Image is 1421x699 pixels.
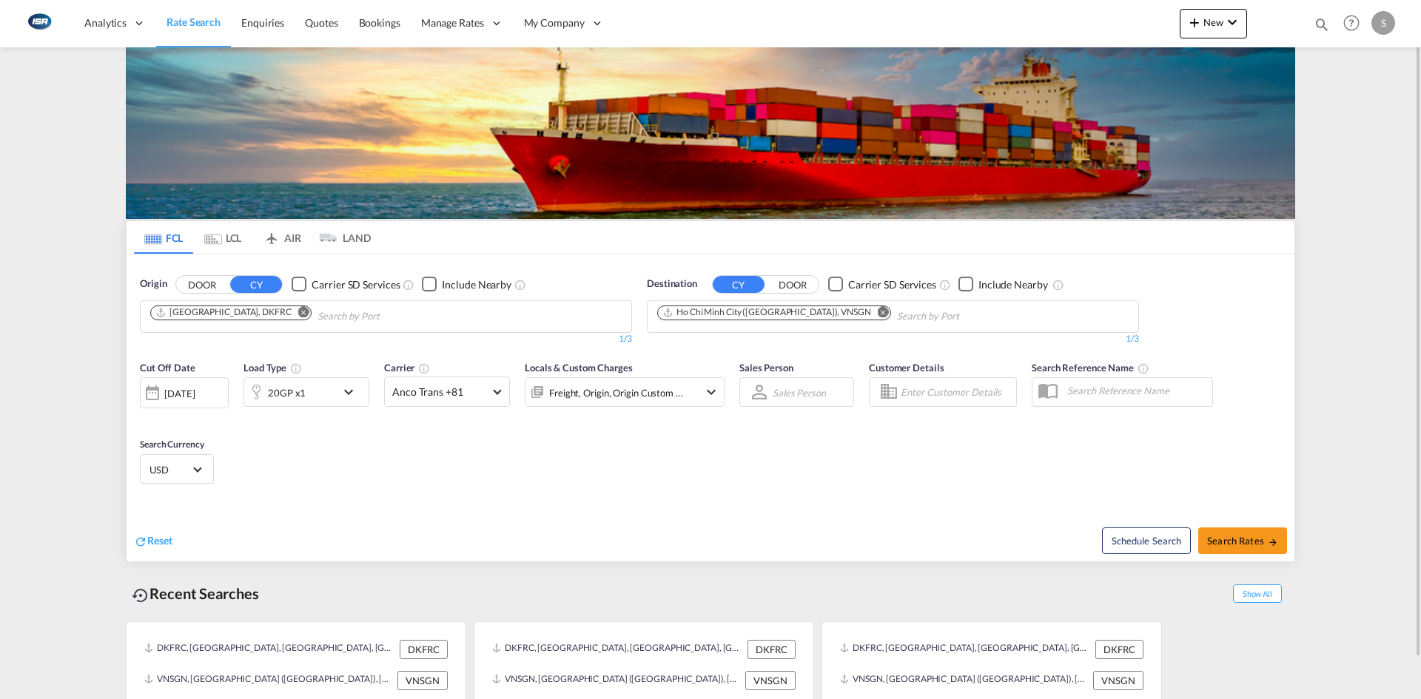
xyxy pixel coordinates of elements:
[662,306,874,319] div: Press delete to remove this chip.
[400,640,448,659] div: DKFRC
[132,587,150,604] md-icon: icon-backup-restore
[147,534,172,547] span: Reset
[392,385,488,399] span: Anco Trans +81
[939,279,951,291] md-icon: Unchecked: Search for CY (Container Yard) services for all selected carriers.Checked : Search for...
[140,377,229,408] div: [DATE]
[1371,11,1395,35] div: S
[525,377,725,407] div: Freight Origin Origin Custom Factory Stuffingicon-chevron-down
[359,16,400,29] span: Bookings
[868,306,890,321] button: Remove
[1207,535,1278,547] span: Search Rates
[767,276,819,293] button: DOOR
[748,640,796,659] div: DKFRC
[1138,362,1149,374] md-icon: Your search will be saved by the below given name
[549,382,684,403] div: Freight Origin Origin Custom Factory Stuffing
[901,381,1012,403] input: Enter Customer Details
[134,535,147,548] md-icon: icon-refresh
[243,377,369,407] div: 20GP x1icon-chevron-down
[290,362,302,374] md-icon: icon-information-outline
[647,333,1139,345] div: 1/3
[126,47,1295,219] img: LCL+%26+FCL+BACKGROUND.png
[241,16,284,29] span: Enquiries
[1268,537,1278,547] md-icon: icon-arrow-right
[268,382,306,403] div: 20GP x1
[150,463,191,476] span: USD
[655,301,1044,328] md-chips-wrap: Chips container. Use arrow keys to select chips.
[1233,584,1282,603] span: Show All
[140,407,151,427] md-datepicker: Select
[1060,379,1212,402] input: Search Reference Name
[144,671,394,690] div: VNSGN, Ho Chi Minh City (Saigon), Viet Nam, South East Asia, Asia Pacific
[840,671,1089,690] div: VNSGN, Ho Chi Minh City (Saigon), Viet Nam, South East Asia, Asia Pacific
[230,276,282,293] button: CY
[155,306,295,319] div: Press delete to remove this chip.
[134,533,172,550] div: icon-refreshReset
[148,301,464,328] md-chips-wrap: Chips container. Use arrow keys to select chips.
[305,16,337,29] span: Quotes
[340,383,365,401] md-icon: icon-chevron-down
[422,277,511,292] md-checkbox: Checkbox No Ink
[524,16,585,30] span: My Company
[442,277,511,292] div: Include Nearby
[828,277,936,292] md-checkbox: Checkbox No Ink
[263,229,280,240] md-icon: icon-airplane
[193,221,252,254] md-tab-item: LCL
[418,362,430,374] md-icon: The selected Trucker/Carrierwill be displayed in the rate results If the rates are from another f...
[662,306,871,319] div: Ho Chi Minh City (Saigon), VNSGN
[745,671,796,690] div: VNSGN
[897,305,1038,328] input: Chips input.
[525,362,633,374] span: Locals & Custom Charges
[1314,16,1330,33] md-icon: icon-magnify
[421,16,484,30] span: Manage Rates
[492,640,744,659] div: DKFRC, Fredericia, Denmark, Northern Europe, Europe
[148,459,206,480] md-select: Select Currency: $ USDUnited States Dollar
[134,221,193,254] md-tab-item: FCL
[840,640,1092,659] div: DKFRC, Fredericia, Denmark, Northern Europe, Europe
[1198,527,1287,554] button: Search Ratesicon-arrow-right
[289,306,311,321] button: Remove
[647,277,697,291] span: Destination
[140,439,204,450] span: Search Currency
[1102,527,1191,554] button: Note: By default Schedule search will only considerorigin ports, destination ports and cut off da...
[384,362,430,374] span: Carrier
[252,221,312,254] md-tab-item: AIR
[1052,279,1064,291] md-icon: Unchecked: Ignores neighbouring ports when fetching rates.Checked : Includes neighbouring ports w...
[127,254,1294,561] div: OriginDOOR CY Checkbox No InkUnchecked: Search for CY (Container Yard) services for all selected ...
[292,277,400,292] md-checkbox: Checkbox No Ink
[140,277,167,291] span: Origin
[958,277,1048,292] md-checkbox: Checkbox No Ink
[1186,16,1241,28] span: New
[978,277,1048,292] div: Include Nearby
[312,277,400,292] div: Carrier SD Services
[1032,362,1149,374] span: Search Reference Name
[1180,9,1247,38] button: icon-plus 400-fgNewicon-chevron-down
[739,362,793,374] span: Sales Person
[155,306,292,319] div: Fredericia, DKFRC
[713,276,765,293] button: CY
[134,221,371,254] md-pagination-wrapper: Use the left and right arrow keys to navigate between tabs
[1339,10,1364,36] span: Help
[869,362,944,374] span: Customer Details
[403,279,414,291] md-icon: Unchecked: Search for CY (Container Yard) services for all selected carriers.Checked : Search for...
[1095,640,1143,659] div: DKFRC
[176,276,228,293] button: DOOR
[1093,671,1143,690] div: VNSGN
[140,333,632,345] div: 1/3
[318,305,458,328] input: Chips input.
[312,221,371,254] md-tab-item: LAND
[1339,10,1371,37] div: Help
[164,387,195,400] div: [DATE]
[1223,13,1241,31] md-icon: icon-chevron-down
[140,362,195,374] span: Cut Off Date
[84,16,127,30] span: Analytics
[126,577,265,610] div: Recent Searches
[702,383,720,401] md-icon: icon-chevron-down
[1186,13,1203,31] md-icon: icon-plus 400-fg
[243,362,302,374] span: Load Type
[771,382,827,403] md-select: Sales Person
[1314,16,1330,38] div: icon-magnify
[167,16,221,28] span: Rate Search
[492,671,742,690] div: VNSGN, Ho Chi Minh City (Saigon), Viet Nam, South East Asia, Asia Pacific
[144,640,396,659] div: DKFRC, Fredericia, Denmark, Northern Europe, Europe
